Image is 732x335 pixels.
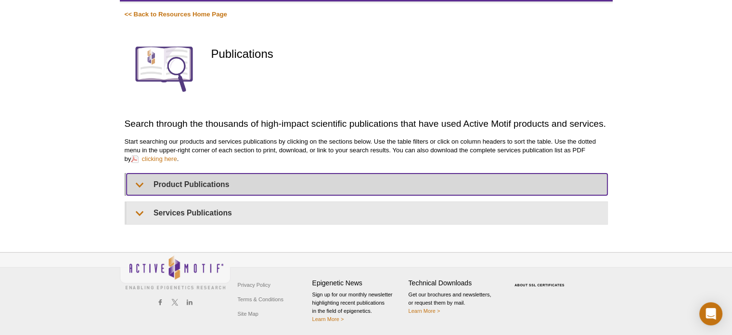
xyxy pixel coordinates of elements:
[127,174,607,195] summary: Product Publications
[409,291,500,315] p: Get our brochures and newsletters, or request them by mail.
[127,202,607,224] summary: Services Publications
[409,279,500,287] h4: Technical Downloads
[699,302,722,325] div: Open Intercom Messenger
[235,278,273,292] a: Privacy Policy
[125,117,608,130] h2: Search through the thousands of high-impact scientific publications that have used Active Motif p...
[235,292,286,307] a: Terms & Conditions
[312,291,404,323] p: Sign up for our monthly newsletter highlighting recent publications in the field of epigenetics.
[125,11,227,18] a: << Back to Resources Home Page
[312,316,344,322] a: Learn More >
[131,154,177,163] a: clicking here
[125,137,608,163] p: Start searching our products and services publications by clicking on the sections below. Use the...
[312,279,404,287] h4: Epigenetic News
[120,253,231,292] img: Active Motif,
[125,28,204,108] img: Publications
[514,283,565,287] a: ABOUT SSL CERTIFICATES
[211,48,607,62] h1: Publications
[409,308,440,314] a: Learn More >
[505,269,577,291] table: Click to Verify - This site chose Symantec SSL for secure e-commerce and confidential communicati...
[235,307,261,321] a: Site Map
